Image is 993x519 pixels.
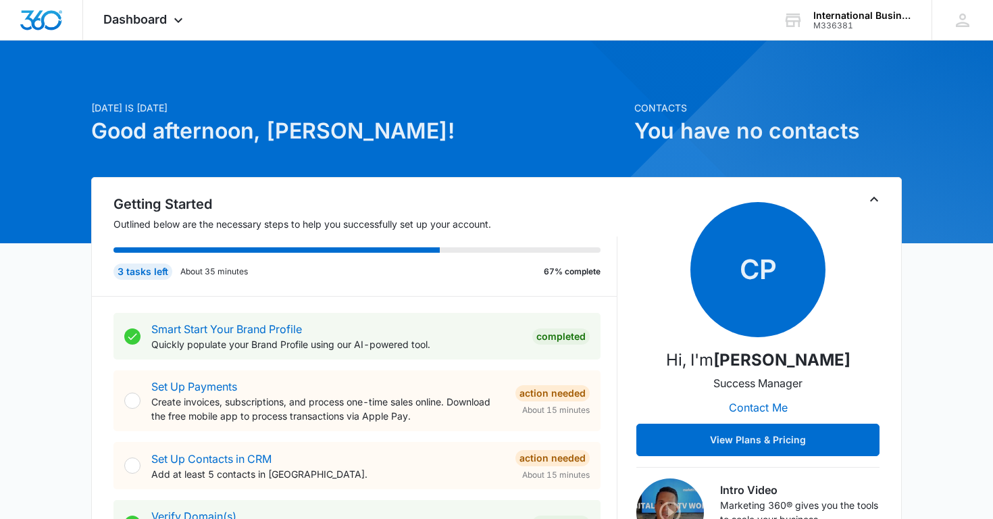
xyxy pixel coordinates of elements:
span: About 15 minutes [522,404,590,416]
p: [DATE] is [DATE] [91,101,626,115]
p: Add at least 5 contacts in [GEOGRAPHIC_DATA]. [151,467,505,481]
h2: Getting Started [113,194,617,214]
a: Set Up Payments [151,380,237,393]
div: account name [813,10,912,21]
a: Set Up Contacts in CRM [151,452,272,466]
p: Quickly populate your Brand Profile using our AI-powered tool. [151,337,521,351]
h1: Good afternoon, [PERSON_NAME]! [91,115,626,147]
p: Success Manager [713,375,803,391]
p: Outlined below are the necessary steps to help you successfully set up your account. [113,217,617,231]
p: 67% complete [544,266,601,278]
div: Action Needed [515,385,590,401]
span: Dashboard [103,12,167,26]
p: Create invoices, subscriptions, and process one-time sales online. Download the free mobile app t... [151,395,505,423]
div: account id [813,21,912,30]
span: About 15 minutes [522,469,590,481]
h3: Intro Video [720,482,880,498]
div: 3 tasks left [113,264,172,280]
div: Action Needed [515,450,590,466]
button: Toggle Collapse [866,191,882,207]
strong: [PERSON_NAME] [713,350,850,370]
span: CP [690,202,825,337]
div: Completed [532,328,590,345]
p: Hi, I'm [666,348,850,372]
h1: You have no contacts [634,115,902,147]
p: Contacts [634,101,902,115]
p: About 35 minutes [180,266,248,278]
button: Contact Me [715,391,801,424]
a: Smart Start Your Brand Profile [151,322,302,336]
button: View Plans & Pricing [636,424,880,456]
